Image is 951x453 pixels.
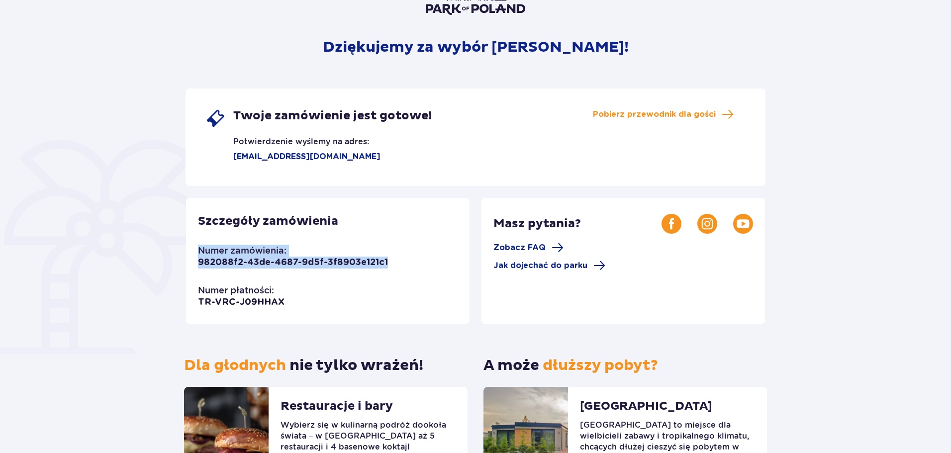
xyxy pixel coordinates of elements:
img: single ticket icon [205,108,225,128]
p: Dziękujemy za wybór [PERSON_NAME]! [323,38,629,57]
p: Masz pytania? [493,216,662,231]
span: dłuższy pobyt? [543,356,658,374]
span: Zobacz FAQ [493,242,546,253]
p: Potwierdzenie wyślemy na adres: [205,128,369,147]
p: 982088f2-43de-4687-9d5f-3f8903e121c1 [198,257,388,269]
p: Szczegóły zamówienia [198,214,338,229]
p: Numer płatności: [198,284,274,296]
span: Twoje zamówienie jest gotowe! [233,108,432,123]
a: Jak dojechać do parku [493,260,605,272]
span: Jak dojechać do parku [493,260,587,271]
img: Youtube [733,214,753,234]
p: Restauracje i bary [281,399,393,420]
p: [EMAIL_ADDRESS][DOMAIN_NAME] [205,151,380,162]
span: Pobierz przewodnik dla gości [593,109,716,120]
span: Dla głodnych [184,356,286,374]
p: Numer zamówienia: [198,245,286,257]
img: Instagram [697,214,717,234]
img: Facebook [662,214,681,234]
a: Pobierz przewodnik dla gości [593,108,734,120]
p: A może [483,356,658,375]
p: TR-VRC-J09HHAX [198,296,285,308]
p: nie tylko wrażeń! [184,356,423,375]
p: [GEOGRAPHIC_DATA] [580,399,712,420]
a: Zobacz FAQ [493,242,564,254]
